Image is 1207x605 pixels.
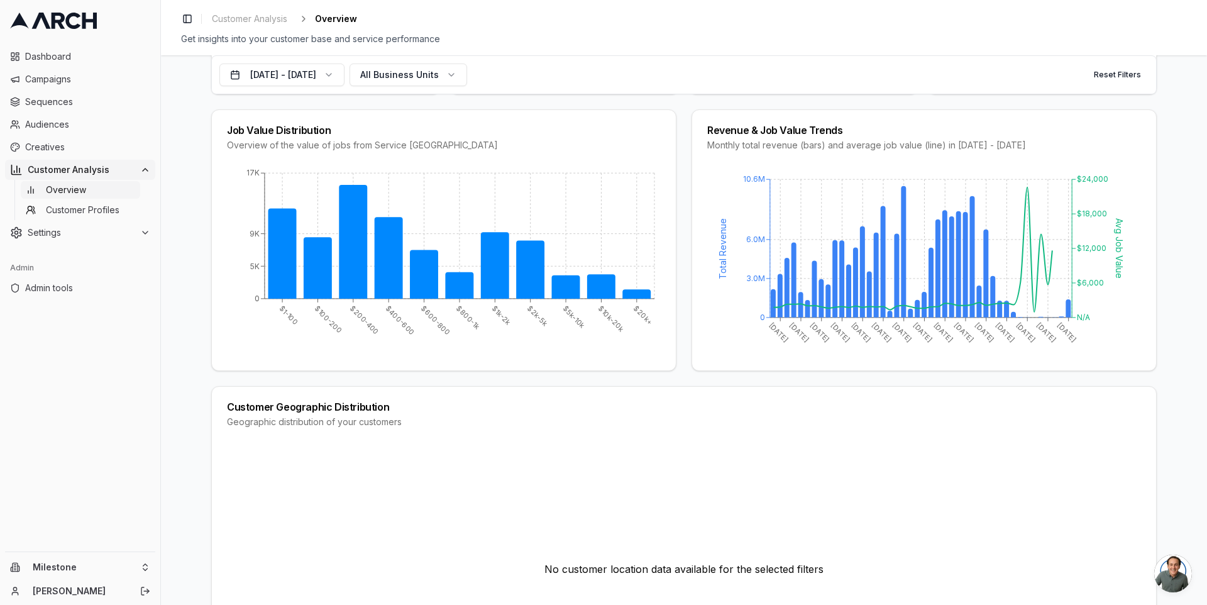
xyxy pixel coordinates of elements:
tspan: [DATE] [850,321,873,343]
tspan: $24,000 [1077,174,1108,184]
tspan: [DATE] [1035,321,1057,343]
tspan: Total Revenue [717,218,728,279]
span: Customer Analysis [28,164,135,176]
span: Campaigns [25,73,150,86]
a: [PERSON_NAME] [33,585,126,597]
tspan: [DATE] [952,321,975,343]
tspan: 10.6M [743,174,765,184]
tspan: $100-200 [313,304,344,335]
span: Creatives [25,141,150,153]
div: Get insights into your customer base and service performance [181,33,1187,45]
tspan: $6,000 [1077,278,1104,287]
tspan: $18,000 [1077,209,1107,218]
a: Campaigns [5,69,155,89]
a: Audiences [5,114,155,135]
tspan: [DATE] [788,321,810,343]
tspan: $800-1k [455,304,482,331]
a: Overview [21,181,140,199]
button: [DATE] - [DATE] [219,64,344,86]
button: Settings [5,223,155,243]
tspan: N/A [1077,313,1090,322]
tspan: 6.0M [746,235,765,244]
span: Sequences [25,96,150,108]
tspan: $600-800 [419,304,452,337]
a: Creatives [5,137,155,157]
span: Admin tools [25,282,150,294]
tspan: $2k-5k [526,304,549,328]
div: Geographic distribution of your customers [227,416,1141,428]
tspan: $1k-2k [490,304,513,327]
tspan: [DATE] [829,321,852,343]
tspan: [DATE] [932,321,954,343]
div: Admin [5,258,155,278]
tspan: [DATE] [870,321,893,343]
a: Customer Analysis [207,10,292,28]
tspan: $5k-10k [561,304,587,331]
button: Reset Filters [1086,65,1149,85]
tspan: $10k-20k [597,304,626,334]
div: Customer Geographic Distribution [227,402,1141,412]
button: All Business Units [350,64,467,86]
a: Dashboard [5,47,155,67]
tspan: 9K [250,229,260,238]
nav: breadcrumb [207,10,357,28]
span: Overview [315,13,357,25]
tspan: [DATE] [912,321,934,343]
span: Audiences [25,118,150,131]
span: Customer Analysis [212,13,287,25]
button: Log out [136,582,154,600]
span: Overview [46,184,86,196]
div: Open chat [1154,555,1192,592]
tspan: 17K [246,168,260,177]
tspan: [DATE] [1014,321,1037,343]
tspan: [DATE] [768,321,790,343]
tspan: [DATE] [1055,321,1078,343]
span: Milestone [33,562,135,573]
button: Milestone [5,557,155,577]
a: Sequences [5,92,155,112]
tspan: $400-600 [384,304,417,337]
a: Customer Profiles [21,201,140,219]
span: Dashboard [25,50,150,63]
tspan: 0 [760,313,765,322]
span: All Business Units [360,69,439,81]
span: Customer Profiles [46,204,119,216]
tspan: $12,000 [1077,243,1106,253]
tspan: [DATE] [808,321,831,343]
tspan: [DATE] [973,321,996,343]
span: Settings [28,226,135,239]
tspan: 3.0M [746,274,765,283]
tspan: $200-400 [348,304,381,337]
tspan: Avg Job Value [1114,218,1125,279]
div: Revenue & Job Value Trends [707,125,1141,135]
div: Job Value Distribution [227,125,661,135]
tspan: $20k+ [632,304,654,326]
tspan: [DATE] [891,321,913,343]
div: Overview of the value of jobs from Service [GEOGRAPHIC_DATA] [227,139,661,152]
div: Monthly total revenue (bars) and average job value (line) in [DATE] - [DATE] [707,139,1141,152]
tspan: 0 [255,294,260,303]
tspan: $1-100 [277,304,300,327]
button: Customer Analysis [5,160,155,180]
tspan: [DATE] [994,321,1017,343]
tspan: 5K [250,262,260,271]
a: Admin tools [5,278,155,298]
